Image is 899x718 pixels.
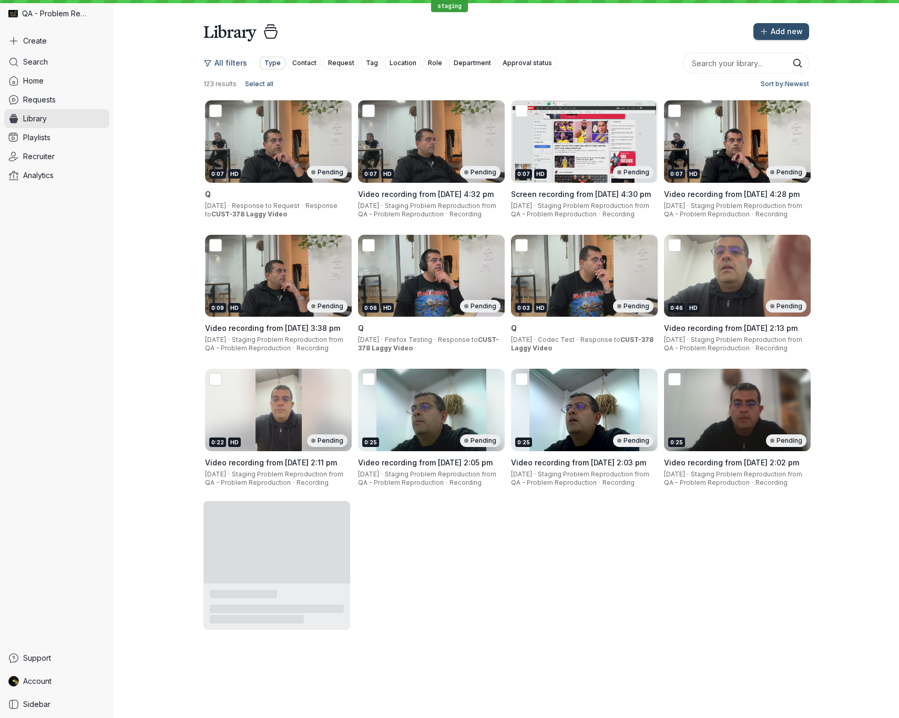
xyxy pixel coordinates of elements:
[209,303,226,313] div: 0:09
[757,78,809,90] button: Sort by:Newest
[214,58,247,68] span: All filters
[668,169,685,179] div: 0:07
[766,434,806,447] div: Pending
[205,458,337,467] span: Video recording from [DATE] 2:11 pm
[755,210,788,218] span: Recording
[450,478,482,486] span: Recording
[4,695,109,714] a: Sidebar
[664,202,685,210] span: [DATE]
[750,210,755,218] span: ·
[205,202,338,218] span: Response to
[379,336,385,344] span: ·
[423,57,447,69] button: Role
[203,21,256,42] h1: Library
[362,438,379,447] div: 0:25
[23,699,50,710] span: Sidebar
[685,202,691,210] span: ·
[683,53,809,74] input: Search your library...
[23,113,47,124] span: Library
[534,303,547,313] div: HD
[515,303,532,313] div: 0:03
[532,470,538,478] span: ·
[226,336,232,344] span: ·
[664,323,811,334] h3: Video recording from 4 August 2025 at 2:13 pm
[792,58,803,68] button: Search
[664,202,802,218] span: Staging Problem Reproduction from QA - Problem Reproduction
[511,457,658,468] h3: Video recording from 4 August 2025 at 2:03 pm
[750,344,755,352] span: ·
[687,169,700,179] div: HD
[664,336,685,344] span: [DATE]
[300,202,305,210] span: ·
[664,190,800,199] span: Video recording from [DATE] 4:28 pm
[209,169,226,179] div: 0:07
[766,166,806,179] div: Pending
[4,147,109,166] a: Recruiter
[761,79,809,89] span: Sort by: Newest
[664,336,802,352] span: Staging Problem Reproduction from QA - Problem Reproduction
[444,478,450,487] span: ·
[23,151,55,162] span: Recruiter
[750,478,755,487] span: ·
[241,78,278,90] button: Select all
[602,478,635,486] span: Recording
[205,336,343,352] span: Staging Problem Reproduction from QA - Problem Reproduction
[532,336,538,344] span: ·
[449,57,496,69] button: Department
[755,344,788,352] span: Recording
[511,202,649,218] span: Staging Problem Reproduction from QA - Problem Reproduction
[205,457,352,468] h3: Video recording from 4 August 2025 at 2:11 pm
[381,303,394,313] div: HD
[228,438,241,447] div: HD
[498,57,557,69] button: Approval status
[358,458,493,467] span: Video recording from [DATE] 2:05 pm
[4,128,109,147] a: Playlists
[358,336,499,352] span: Response to
[515,169,532,179] div: 0:07
[597,478,602,487] span: ·
[664,324,798,332] span: Video recording from [DATE] 2:13 pm
[264,58,281,68] span: Type
[753,23,809,40] button: Add new
[511,190,651,199] span: Screen recording from [DATE] 4:30 pm
[771,26,803,37] span: Add new
[4,109,109,128] a: Library
[664,189,811,200] h3: Video recording from 7 August 2025 at 4:28 pm
[4,649,109,668] a: Support
[205,470,226,478] span: [DATE]
[511,336,653,352] span: CUST-378 Laggy Video
[203,55,253,71] button: All filters
[358,324,364,332] span: Q
[226,470,232,478] span: ·
[205,323,352,334] h3: Video recording from 7 August 2025 at 3:38 pm
[460,166,500,179] div: Pending
[358,336,499,352] span: CUST-378 Laggy Video
[385,57,421,69] button: Location
[203,80,237,88] span: 123 results
[328,58,354,68] span: Request
[613,300,653,313] div: Pending
[358,457,505,468] h3: Video recording from 4 August 2025 at 2:05 pm
[511,336,653,352] span: Response to
[450,210,482,218] span: Recording
[511,202,532,210] span: [DATE]
[288,57,321,69] button: Contact
[205,202,226,210] span: [DATE]
[23,676,52,686] span: Account
[664,458,799,467] span: Video recording from [DATE] 2:02 pm
[23,76,44,86] span: Home
[307,166,348,179] div: Pending
[205,324,340,332] span: Video recording from [DATE] 3:38 pm
[602,210,635,218] span: Recording
[4,90,109,109] a: Requests
[297,478,329,486] span: Recording
[454,58,491,68] span: Department
[444,210,450,218] span: ·
[205,470,343,486] span: Staging Problem Reproduction from QA - Problem Reproduction
[358,202,496,218] span: Staging Problem Reproduction from QA - Problem Reproduction
[385,336,432,344] span: Firefox Testing
[260,57,285,69] button: Type
[362,303,379,313] div: 0:06
[511,189,658,200] h3: Screen recording from 7 August 2025 at 4:30 pm
[664,470,685,478] span: [DATE]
